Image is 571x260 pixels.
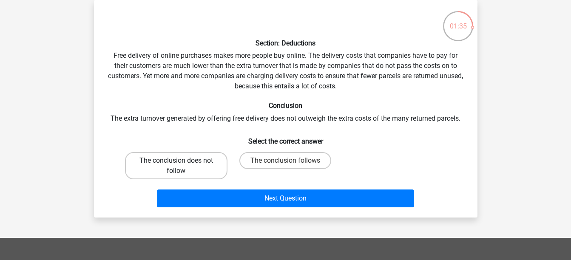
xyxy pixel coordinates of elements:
[125,152,227,179] label: The conclusion does not follow
[442,10,474,31] div: 01:35
[97,7,474,211] div: Free delivery of online purchases makes more people buy online. The delivery costs that companies...
[108,39,464,47] h6: Section: Deductions
[239,152,331,169] label: The conclusion follows
[108,130,464,145] h6: Select the correct answer
[157,189,414,207] button: Next Question
[108,102,464,110] h6: Conclusion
